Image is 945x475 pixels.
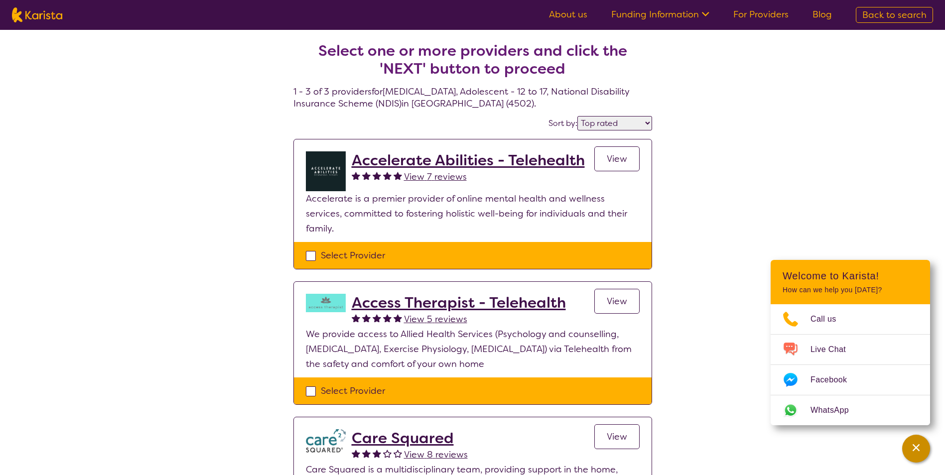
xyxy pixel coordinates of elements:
a: View [594,289,640,314]
a: View 7 reviews [404,169,467,184]
h2: Select one or more providers and click the 'NEXT' button to proceed [305,42,640,78]
span: WhatsApp [810,403,861,418]
label: Sort by: [548,118,577,128]
img: fullstar [373,314,381,322]
img: fullstar [394,171,402,180]
img: fullstar [373,171,381,180]
img: Karista logo [12,7,62,22]
span: Call us [810,312,848,327]
h2: Welcome to Karista! [783,270,918,282]
span: View [607,295,627,307]
img: hzy3j6chfzohyvwdpojv.png [306,294,346,312]
span: Back to search [862,9,927,21]
span: View 5 reviews [404,313,467,325]
a: View [594,146,640,171]
img: watfhvlxxexrmzu5ckj6.png [306,429,346,453]
img: fullstar [362,449,371,458]
span: Live Chat [810,342,858,357]
img: fullstar [362,171,371,180]
img: fullstar [373,449,381,458]
a: Back to search [856,7,933,23]
a: Funding Information [611,8,709,20]
span: View 7 reviews [404,171,467,183]
a: Access Therapist - Telehealth [352,294,566,312]
a: Blog [812,8,832,20]
a: About us [549,8,587,20]
img: fullstar [352,314,360,322]
a: View [594,424,640,449]
p: Accelerate is a premier provider of online mental health and wellness services, committed to fost... [306,191,640,236]
p: We provide access to Allied Health Services (Psychology and counselling, [MEDICAL_DATA], Exercise... [306,327,640,371]
img: fullstar [383,171,392,180]
a: For Providers [733,8,789,20]
span: View [607,153,627,165]
span: Facebook [810,372,859,387]
a: Care Squared [352,429,468,447]
button: Channel Menu [902,435,930,463]
span: View 8 reviews [404,449,468,461]
a: View 8 reviews [404,447,468,462]
div: Channel Menu [771,260,930,425]
span: View [607,431,627,443]
img: emptystar [394,449,402,458]
ul: Choose channel [771,304,930,425]
p: How can we help you [DATE]? [783,286,918,294]
img: fullstar [352,171,360,180]
img: byb1jkvtmcu0ftjdkjvo.png [306,151,346,191]
img: emptystar [383,449,392,458]
img: fullstar [383,314,392,322]
img: fullstar [362,314,371,322]
a: View 5 reviews [404,312,467,327]
a: Web link opens in a new tab. [771,395,930,425]
img: fullstar [394,314,402,322]
h4: 1 - 3 of 3 providers for [MEDICAL_DATA] , Adolescent - 12 to 17 , National Disability Insurance S... [293,18,652,110]
a: Accelerate Abilities - Telehealth [352,151,585,169]
img: fullstar [352,449,360,458]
